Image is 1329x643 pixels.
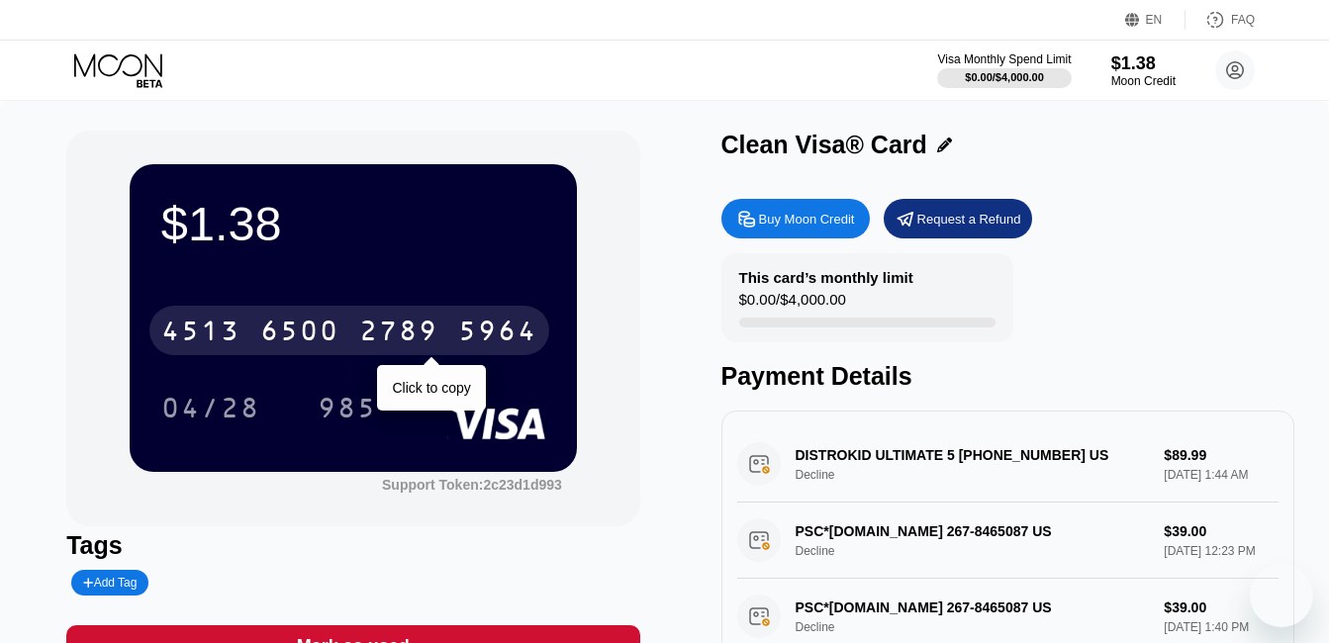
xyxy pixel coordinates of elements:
[382,477,562,493] div: Support Token: 2c23d1d993
[1125,10,1186,30] div: EN
[83,576,137,590] div: Add Tag
[1146,13,1163,27] div: EN
[1231,13,1255,27] div: FAQ
[937,52,1071,66] div: Visa Monthly Spend Limit
[965,71,1044,83] div: $0.00 / $4,000.00
[66,531,639,560] div: Tags
[759,211,855,228] div: Buy Moon Credit
[917,211,1021,228] div: Request a Refund
[303,383,392,432] div: 985
[1111,74,1176,88] div: Moon Credit
[721,131,927,159] div: Clean Visa® Card
[1111,53,1176,88] div: $1.38Moon Credit
[392,380,470,396] div: Click to copy
[739,269,913,286] div: This card’s monthly limit
[458,318,537,349] div: 5964
[382,477,562,493] div: Support Token:2c23d1d993
[739,291,846,318] div: $0.00 / $4,000.00
[359,318,438,349] div: 2789
[71,570,148,596] div: Add Tag
[161,196,545,251] div: $1.38
[884,199,1032,238] div: Request a Refund
[721,199,870,238] div: Buy Moon Credit
[318,395,377,426] div: 985
[1186,10,1255,30] div: FAQ
[161,318,240,349] div: 4513
[146,383,275,432] div: 04/28
[721,362,1294,391] div: Payment Details
[260,318,339,349] div: 6500
[161,395,260,426] div: 04/28
[149,306,549,355] div: 4513650027895964
[1111,53,1176,74] div: $1.38
[937,52,1071,88] div: Visa Monthly Spend Limit$0.00/$4,000.00
[1250,564,1313,627] iframe: Button to launch messaging window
